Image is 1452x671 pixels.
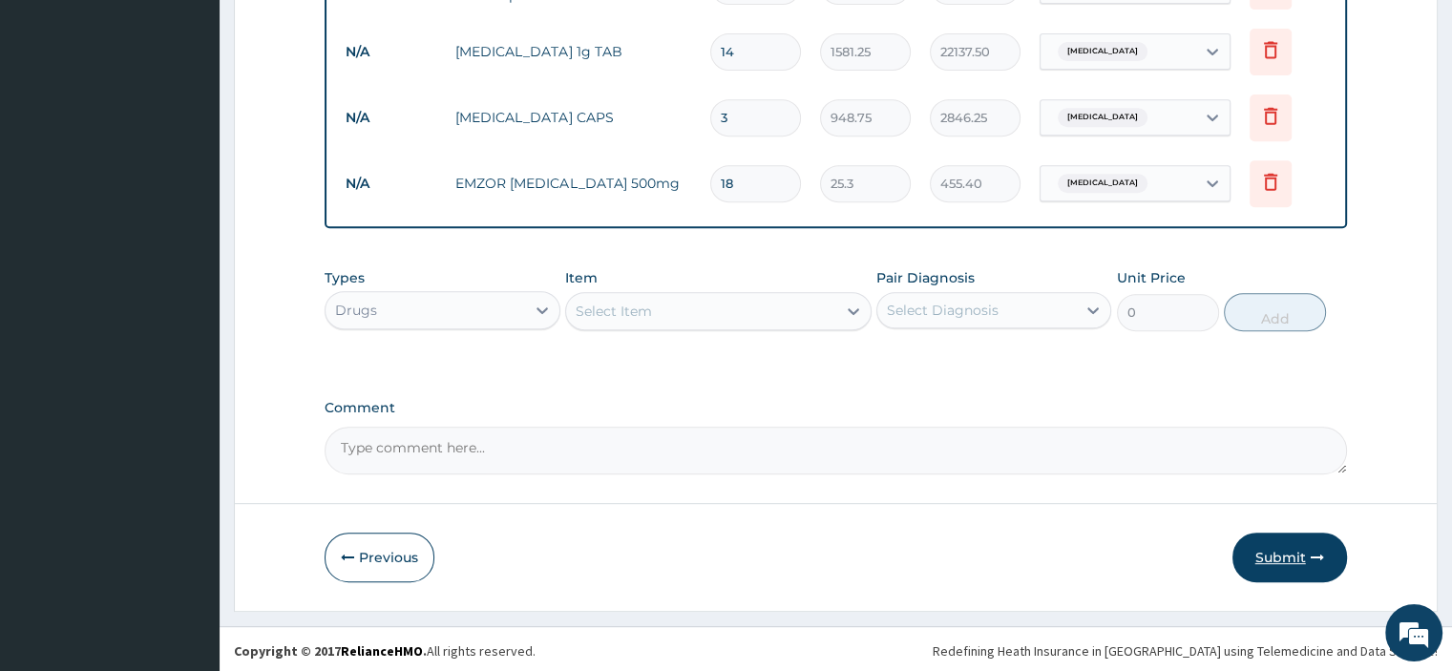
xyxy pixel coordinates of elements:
[876,268,975,287] label: Pair Diagnosis
[576,302,652,321] div: Select Item
[565,268,598,287] label: Item
[446,98,700,136] td: [MEDICAL_DATA] CAPS
[1224,293,1326,331] button: Add
[10,459,364,526] textarea: Type your message and hit 'Enter'
[336,34,446,70] td: N/A
[933,641,1438,661] div: Redefining Heath Insurance in [GEOGRAPHIC_DATA] using Telemedicine and Data Science!
[313,10,359,55] div: Minimize live chat window
[1058,174,1147,193] span: [MEDICAL_DATA]
[325,400,1346,416] label: Comment
[111,209,263,402] span: We're online!
[325,270,365,286] label: Types
[341,642,423,660] a: RelianceHMO
[336,100,446,136] td: N/A
[1117,268,1186,287] label: Unit Price
[1232,533,1347,582] button: Submit
[335,301,377,320] div: Drugs
[336,166,446,201] td: N/A
[35,95,77,143] img: d_794563401_company_1708531726252_794563401
[446,32,700,71] td: [MEDICAL_DATA] 1g TAB
[1058,42,1147,61] span: [MEDICAL_DATA]
[325,533,434,582] button: Previous
[887,301,999,320] div: Select Diagnosis
[99,107,321,132] div: Chat with us now
[1058,108,1147,127] span: [MEDICAL_DATA]
[234,642,427,660] strong: Copyright © 2017 .
[446,164,700,202] td: EMZOR [MEDICAL_DATA] 500mg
